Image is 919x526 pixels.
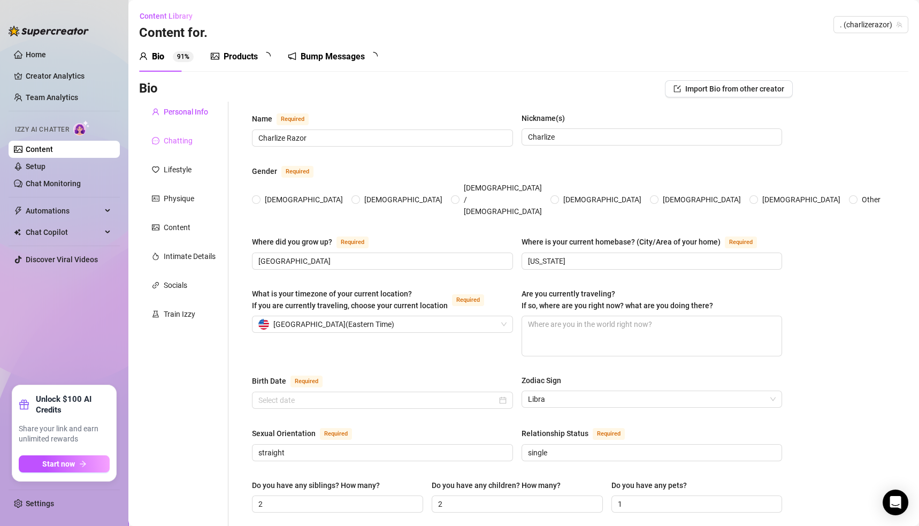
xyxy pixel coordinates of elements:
input: Where did you grow up? [258,255,504,267]
span: picture [152,224,159,231]
label: Do you have any pets? [611,479,694,491]
label: Where is your current homebase? (City/Area of your home) [522,235,769,248]
sup: 91% [173,51,194,62]
input: Relationship Status [528,447,774,459]
div: Personal Info [164,106,208,118]
div: Sexual Orientation [252,428,316,439]
label: Do you have any children? How many? [432,479,568,491]
div: Where is your current homebase? (City/Area of your home) [522,236,721,248]
span: Required [290,376,323,387]
span: Are you currently traveling? If so, where are you right now? what are you doing there? [522,289,713,310]
span: Required [725,237,757,248]
span: Required [452,294,484,306]
span: import [673,85,681,93]
span: notification [288,52,296,60]
span: [DEMOGRAPHIC_DATA] [658,194,745,205]
span: message [152,137,159,144]
h3: Content for . [139,25,208,42]
img: logo-BBDzfeDw.svg [9,26,89,36]
input: Name [258,132,504,144]
h3: Bio [139,80,158,97]
div: Bio [152,50,164,63]
span: [DEMOGRAPHIC_DATA] [758,194,845,205]
span: loading [369,52,378,60]
div: Socials [164,279,187,291]
div: Train Izzy [164,308,195,320]
span: [GEOGRAPHIC_DATA] ( Eastern Time ) [273,316,394,332]
label: Sexual Orientation [252,427,364,440]
button: Content Library [139,7,201,25]
input: Birth Date [258,394,497,406]
span: [DEMOGRAPHIC_DATA] / [DEMOGRAPHIC_DATA] [459,182,546,217]
label: Name [252,112,320,125]
span: Required [320,428,352,440]
a: Chat Monitoring [26,179,81,188]
span: Required [593,428,625,440]
div: Gender [252,165,277,177]
div: Chatting [164,135,193,147]
span: team [896,21,902,28]
div: Lifestyle [164,164,192,176]
input: Do you have any children? How many? [438,498,594,510]
span: [DEMOGRAPHIC_DATA] [261,194,347,205]
div: Bump Messages [301,50,365,63]
label: Relationship Status [522,427,637,440]
span: user [139,52,148,60]
span: thunderbolt [14,207,22,215]
input: Do you have any pets? [618,498,774,510]
label: Gender [252,165,325,178]
a: Discover Viral Videos [26,255,98,264]
button: Start nowarrow-right [19,455,110,472]
span: fire [152,253,159,260]
div: Physique [164,193,194,204]
div: Do you have any pets? [611,479,687,491]
span: Required [336,237,369,248]
img: AI Chatter [73,120,90,136]
div: Open Intercom Messenger [883,490,908,515]
label: Zodiac Sign [522,375,569,386]
div: Do you have any siblings? How many? [252,479,380,491]
input: Where is your current homebase? (City/Area of your home) [528,255,774,267]
span: Izzy AI Chatter [15,125,69,135]
input: Nickname(s) [528,131,774,143]
span: What is your timezone of your current location? If you are currently traveling, choose your curre... [252,289,448,310]
span: picture [211,52,219,60]
span: link [152,281,159,289]
span: heart [152,166,159,173]
span: idcard [152,195,159,202]
div: Intimate Details [164,250,216,262]
span: [DEMOGRAPHIC_DATA] [559,194,646,205]
input: Sexual Orientation [258,447,504,459]
div: Relationship Status [522,428,588,439]
span: Chat Copilot [26,224,102,241]
a: Content [26,145,53,154]
span: user [152,108,159,116]
a: Home [26,50,46,59]
div: Name [252,113,272,125]
span: Automations [26,202,102,219]
div: Content [164,222,190,233]
span: experiment [152,310,159,318]
div: Zodiac Sign [522,375,561,386]
span: [DEMOGRAPHIC_DATA] [360,194,447,205]
span: Start now [42,460,75,468]
button: Import Bio from other creator [665,80,793,97]
a: Settings [26,499,54,508]
span: Required [281,166,313,178]
strong: Unlock $100 AI Credits [36,394,110,415]
span: Required [277,113,309,125]
a: Setup [26,162,45,171]
span: . (charlizerazor) [840,17,902,33]
span: gift [19,399,29,410]
div: Do you have any children? How many? [432,479,561,491]
span: Libra [528,391,776,407]
a: Creator Analytics [26,67,111,85]
img: Chat Copilot [14,228,21,236]
img: us [258,319,269,330]
span: Content Library [140,12,193,20]
span: loading [262,52,271,60]
div: Products [224,50,258,63]
span: arrow-right [79,460,87,468]
label: Birth Date [252,375,334,387]
span: Other [857,194,885,205]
